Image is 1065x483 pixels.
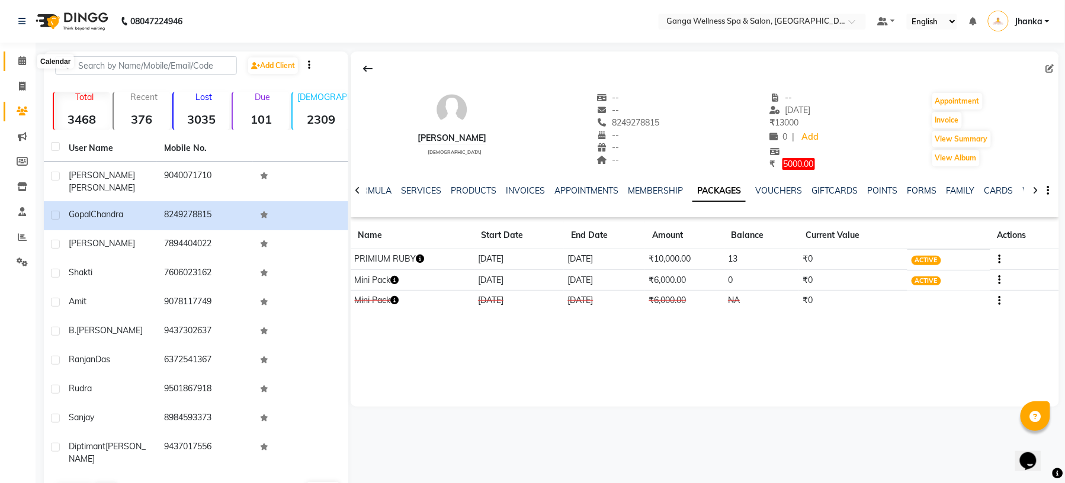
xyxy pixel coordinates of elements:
a: APPOINTMENTS [554,185,618,196]
span: [PERSON_NAME] [69,238,135,249]
span: -- [597,154,620,165]
th: Amount [645,222,724,249]
th: Mobile No. [157,135,252,162]
span: [DEMOGRAPHIC_DATA] [428,149,482,155]
td: [DATE] [564,270,645,291]
span: 13000 [770,117,799,128]
a: FAMILY [946,185,974,196]
strong: 101 [233,112,289,127]
span: 5000.00 [782,158,815,170]
img: logo [30,5,111,38]
span: CANCELLED [912,297,956,306]
span: B. [69,325,76,336]
span: -- [597,92,620,103]
span: ₹ [770,117,775,128]
td: 7894404022 [157,230,252,259]
a: PRODUCTS [451,185,496,196]
span: Rudra [69,383,92,394]
iframe: chat widget [1015,436,1053,471]
span: [PERSON_NAME] [69,182,135,193]
span: -- [597,105,620,115]
th: Actions [990,222,1059,249]
td: 8249278815 [157,201,252,230]
strong: 3468 [54,112,110,127]
span: -- [770,92,793,103]
td: ₹6,000.00 [645,270,724,291]
button: View Album [932,150,980,166]
img: Jhanka [988,11,1009,31]
td: ₹10,000.00 [645,249,724,269]
th: Balance [724,222,799,249]
a: INVOICES [506,185,545,196]
p: Lost [178,92,230,102]
strong: 2309 [293,112,349,127]
a: Add Client [248,57,298,74]
th: Start Date [474,222,564,249]
div: [PERSON_NAME] [418,132,486,144]
a: Add [800,129,820,146]
td: 9437017556 [157,433,252,472]
a: SERVICES [401,185,441,196]
p: Total [59,92,110,102]
a: PACKAGES [692,181,746,202]
span: [PERSON_NAME] [76,325,143,336]
span: Jhanka [1015,15,1042,28]
a: MEMBERSHIP [628,185,683,196]
span: [DATE] [770,105,811,115]
td: 0 [724,270,799,291]
td: ₹0 [799,291,907,311]
td: ₹0 [799,270,907,291]
td: [DATE] [474,291,564,311]
td: [DATE] [564,291,645,311]
button: View Summary [932,131,991,147]
a: POINTS [867,185,897,196]
span: -- [597,142,620,153]
td: PRIMIUM RUBY [351,249,474,269]
div: Calendar [37,54,73,69]
td: 7606023162 [157,259,252,288]
img: avatar [434,92,470,127]
a: VOUCHERS [755,185,802,196]
p: [DEMOGRAPHIC_DATA] [297,92,349,102]
a: FORMULA [351,185,392,196]
th: User Name [62,135,157,162]
span: Chandra [91,209,123,220]
div: Back to Client [355,57,380,80]
span: [PERSON_NAME] [69,441,146,464]
td: [DATE] [474,249,564,269]
th: Name [351,222,474,249]
strong: 3035 [174,112,230,127]
strong: 376 [114,112,170,127]
b: 08047224946 [130,5,182,38]
span: -- [597,130,620,140]
a: WALLET [1022,185,1056,196]
span: Das [95,354,110,365]
p: Due [235,92,289,102]
p: Recent [118,92,170,102]
button: Invoice [932,112,962,128]
th: End Date [564,222,645,249]
span: ACTIVE [912,256,942,265]
span: Shakti [69,267,92,278]
th: Current Value [799,222,907,249]
td: ₹6,000.00 [645,291,724,311]
td: [DATE] [564,249,645,269]
button: Appointment [932,93,983,110]
td: 9040071710 [157,162,252,201]
td: Mini Pack [351,270,474,291]
span: 0 [770,131,788,142]
span: ₹ [770,159,775,169]
a: GIFTCARDS [811,185,858,196]
a: CARDS [984,185,1013,196]
span: 8249278815 [597,117,660,128]
a: FORMS [907,185,936,196]
td: 8984593373 [157,404,252,433]
input: Search by Name/Mobile/Email/Code [55,56,237,75]
span: Diptimant [69,441,105,452]
td: 9437302637 [157,317,252,346]
td: [DATE] [474,270,564,291]
td: ₹0 [799,249,907,269]
td: 9078117749 [157,288,252,317]
td: 6372541367 [157,346,252,375]
td: NA [724,291,799,311]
